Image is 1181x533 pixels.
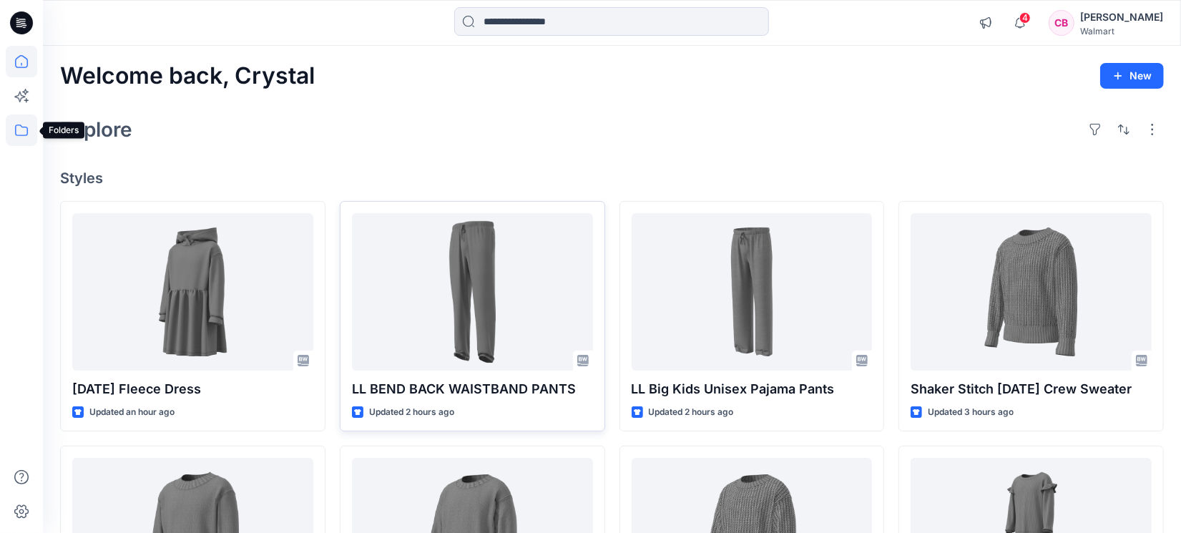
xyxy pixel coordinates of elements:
p: Updated 3 hours ago [928,405,1014,420]
div: CB [1049,10,1074,36]
a: LL BEND BACK WAISTBAND PANTS [352,213,593,371]
div: [PERSON_NAME] [1080,9,1163,26]
a: Halloween Fleece Dress [72,213,313,371]
a: LL Big Kids Unisex Pajama Pants [632,213,873,371]
p: [DATE] Fleece Dress [72,379,313,399]
p: LL BEND BACK WAISTBAND PANTS [352,379,593,399]
div: Walmart [1080,26,1163,36]
button: New [1100,63,1164,89]
p: Shaker Stitch [DATE] Crew Sweater [911,379,1152,399]
p: LL Big Kids Unisex Pajama Pants [632,379,873,399]
h2: Explore [60,118,132,141]
span: 4 [1019,12,1031,24]
p: Updated 2 hours ago [369,405,454,420]
h2: Welcome back, Crystal [60,63,315,89]
p: Updated an hour ago [89,405,175,420]
h4: Styles [60,170,1164,187]
p: Updated 2 hours ago [649,405,734,420]
a: Shaker Stitch Halloween Crew Sweater [911,213,1152,371]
